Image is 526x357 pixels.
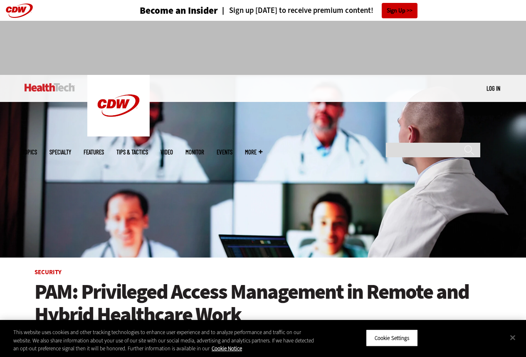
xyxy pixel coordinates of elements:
[87,75,150,136] img: Home
[382,3,417,18] a: Sign Up
[212,345,242,352] a: More information about your privacy
[109,6,218,15] a: Become an Insider
[35,268,62,276] a: Security
[486,84,500,93] div: User menu
[87,130,150,139] a: CDW
[140,6,218,15] h3: Become an Insider
[35,280,492,326] a: PAM: Privileged Access Management in Remote and Hybrid Healthcare Work
[112,29,415,67] iframe: advertisement
[218,7,373,15] a: Sign up [DATE] to receive premium content!
[84,149,104,155] a: Features
[22,149,37,155] span: Topics
[13,328,316,353] div: This website uses cookies and other tracking technologies to enhance user experience and to analy...
[245,149,262,155] span: More
[25,83,75,92] img: Home
[185,149,204,155] a: MonITor
[504,328,522,347] button: Close
[161,149,173,155] a: Video
[366,329,418,347] button: Cookie Settings
[49,149,71,155] span: Specialty
[217,149,232,155] a: Events
[116,149,148,155] a: Tips & Tactics
[486,84,500,92] a: Log in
